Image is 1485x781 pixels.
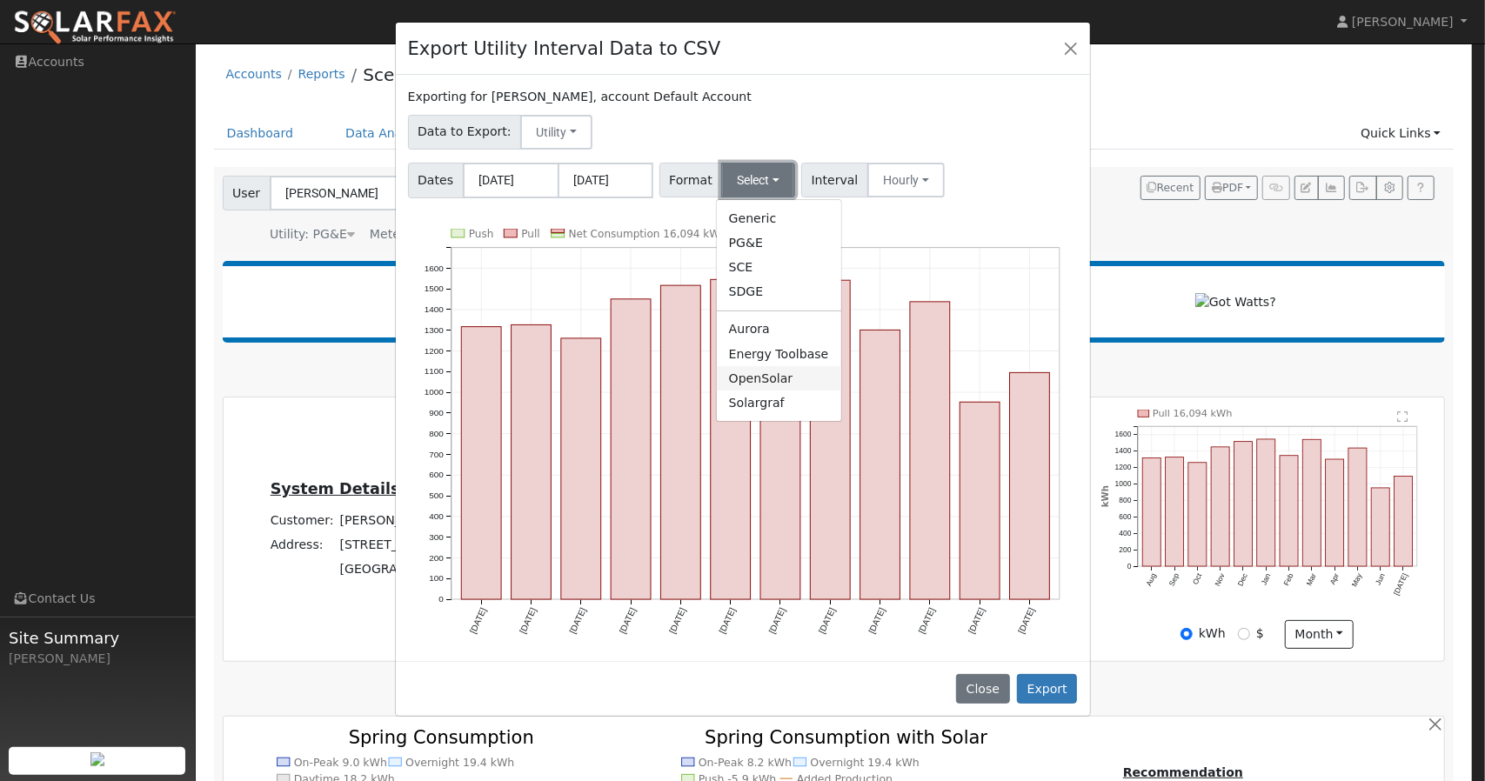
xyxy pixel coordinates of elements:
[429,471,444,480] text: 600
[660,285,700,599] rect: onclick=""
[429,511,444,521] text: 400
[408,163,464,198] span: Dates
[717,230,841,255] a: PG&E
[717,256,841,280] a: SCE
[717,280,841,304] a: SDGE
[424,325,444,335] text: 1300
[429,532,444,542] text: 300
[721,163,795,197] button: Select
[520,115,592,150] button: Utility
[424,304,444,314] text: 1400
[717,606,737,635] text: [DATE]
[717,317,841,342] a: Aurora
[429,574,444,584] text: 100
[817,606,837,635] text: [DATE]
[429,429,444,438] text: 800
[408,88,752,106] label: Exporting for [PERSON_NAME], account Default Account
[717,342,841,366] a: Energy Toolbase
[429,450,444,459] text: 700
[429,491,444,500] text: 500
[468,606,488,635] text: [DATE]
[461,327,501,600] rect: onclick=""
[801,163,868,197] span: Interval
[1010,372,1050,599] rect: onclick=""
[568,228,726,240] text: Net Consumption 16,094 kWh
[424,284,444,293] text: 1500
[408,35,721,63] h4: Export Utility Interval Data to CSV
[711,279,751,599] rect: onclick=""
[429,408,444,417] text: 900
[424,346,444,356] text: 1200
[956,674,1009,704] button: Close
[767,606,787,635] text: [DATE]
[1017,674,1077,704] button: Export
[717,390,841,415] a: Solargraf
[567,606,587,635] text: [DATE]
[917,606,937,635] text: [DATE]
[967,606,987,635] text: [DATE]
[910,302,950,600] rect: onclick=""
[521,228,539,240] text: Pull
[424,263,444,272] text: 1600
[760,321,800,600] rect: onclick=""
[1059,36,1083,60] button: Close
[424,387,444,397] text: 1000
[867,163,945,197] button: Hourly
[811,280,851,599] rect: onclick=""
[860,330,900,599] rect: onclick=""
[717,206,841,230] a: Generic
[561,338,601,600] rect: onclick=""
[511,324,551,599] rect: onclick=""
[438,595,444,604] text: 0
[867,606,887,635] text: [DATE]
[424,367,444,377] text: 1100
[667,606,687,635] text: [DATE]
[408,115,522,150] span: Data to Export:
[960,402,1000,599] rect: onclick=""
[618,606,638,635] text: [DATE]
[1017,606,1037,635] text: [DATE]
[469,228,494,240] text: Push
[659,163,723,197] span: Format
[611,299,651,600] rect: onclick=""
[518,606,538,635] text: [DATE]
[717,366,841,390] a: OpenSolar
[429,553,444,563] text: 200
